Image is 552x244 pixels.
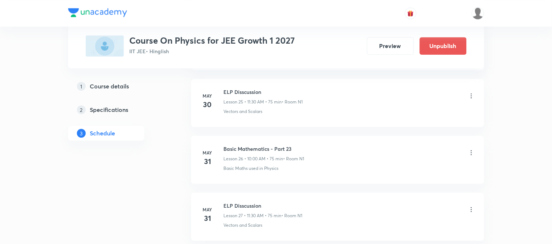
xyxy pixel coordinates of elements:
p: Vectors and Scalars [224,222,263,229]
h4: 31 [200,156,215,167]
a: 2Specifications [68,102,168,117]
p: Lesson 25 • 11:30 AM • 75 min [224,99,282,105]
a: 1Course details [68,79,168,94]
h6: Basic Mathematics - Part 23 [224,145,304,153]
h5: Course details [90,82,129,91]
p: Lesson 26 • 10:00 AM • 75 min [224,156,284,162]
p: • Room N1 [282,212,303,219]
p: • Room N1 [282,99,303,105]
h6: May [200,92,215,99]
img: 062E89F3-8B3E-4E1F-9FFA-1104AC7CABBF_plus.png [86,35,124,57]
h6: May [200,206,215,213]
a: Company Logo [68,8,127,19]
p: Vectors and Scalars [224,108,263,115]
p: • Room N1 [284,156,304,162]
button: Unpublish [420,37,467,55]
p: Lesson 27 • 11:30 AM • 75 min [224,212,282,219]
p: IIT JEE • Hinglish [130,47,295,55]
img: Vivek Patil [472,7,484,19]
h4: 30 [200,99,215,110]
h4: 31 [200,213,215,224]
h6: ELP Disscussion [224,202,303,210]
button: avatar [405,7,416,19]
p: 2 [77,105,86,114]
h3: Course On Physics for JEE Growth 1 2027 [130,35,295,46]
p: Basic Maths used in Physics [224,165,279,172]
p: 1 [77,82,86,91]
h6: ELP Disscussion [224,88,303,96]
img: avatar [407,10,414,17]
img: Company Logo [68,8,127,17]
h6: May [200,149,215,156]
p: 3 [77,129,86,138]
button: Preview [367,37,414,55]
h5: Specifications [90,105,129,114]
h5: Schedule [90,129,115,138]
